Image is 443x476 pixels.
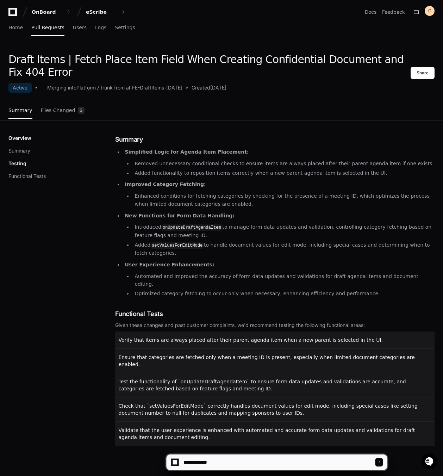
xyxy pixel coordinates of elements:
div: eScribe [86,8,116,16]
button: eScribe [83,6,128,18]
button: OnBoard [29,6,74,18]
button: Share [411,67,435,79]
div: OnBoard [32,8,62,16]
span: Created [192,84,210,91]
span: Logs [95,25,106,30]
strong: Improved Category Fetching: [125,181,206,187]
span: Home [8,25,23,30]
a: Users [73,20,87,36]
div: We're available if you need us! [24,60,89,65]
li: Added functionality to reposition items correctly when a new parent agenda item is selected in th... [132,169,435,177]
div: Platform [76,84,96,91]
div: Welcome [7,28,128,39]
a: Powered byPylon [50,74,85,79]
p: Overview [8,135,31,142]
span: Pull Requests [31,25,64,30]
a: Settings [115,20,135,36]
button: Summary [8,147,30,154]
li: Enhanced conditions for fetching categories by checking for the presence of a meeting ID, which o... [132,192,435,208]
iframe: Open customer support [420,453,439,472]
span: Settings [115,25,135,30]
a: Logs [95,20,106,36]
li: Automated and improved the accuracy of form data updates and validations for draft agenda items a... [132,272,435,289]
strong: New Functions for Form Data Handling: [125,213,234,218]
span: Validate that the user experience is enhanced with automated and accurate form data updates and v... [119,427,415,440]
code: setValuesForEditMode [150,242,204,249]
h1: C [428,8,431,14]
button: Feedback [382,8,405,16]
div: Active [8,83,32,93]
span: Pylon [70,74,85,79]
button: Start new chat [120,55,128,63]
h1: Summary [115,135,435,144]
img: PlayerZero [7,7,21,21]
img: 1736555170064-99ba0984-63c1-480f-8ee9-699278ef63ed [7,52,20,65]
div: trunk from al-FE-DraftItems-[DATE] [101,84,182,91]
a: Docs [365,8,376,16]
strong: User Experience Enhancements: [125,262,214,267]
span: Verify that items are always placed after their parent agenda item when a new parent is selected ... [119,337,383,343]
h1: Draft Items | Fetch Place Item Field When Creating Confidential Document and Fix 404 Error [8,53,411,79]
span: Summary [8,108,32,112]
code: onUpdateDraftAgendaItem [161,224,223,231]
li: Added to handle document values for edit mode, including special cases and determining when to fe... [132,241,435,257]
span: Users [73,25,87,30]
div: Given these changes and past customer complaints, we'd recommend testing the following functional... [115,322,435,329]
span: [DATE] [210,84,226,91]
div: Start new chat [24,52,116,60]
li: Removed unnecessary conditional checks to ensure items are always placed after their parent agend... [132,160,435,168]
span: Check that `setValuesForEditMode` correctly handles document values for edit mode, including spec... [119,403,418,416]
a: Pull Requests [31,20,64,36]
span: Functional Tests [115,309,163,319]
span: Ensure that categories are fetched only when a meeting ID is present, especially when limited doc... [119,354,415,367]
strong: Simplified Logic for Agenda Item Placement: [125,149,249,155]
div: Merging into [47,84,76,91]
li: Introduced to manage form data updates and validation, controlling category fetching based on fea... [132,223,435,239]
p: Testing [8,160,26,167]
li: Optimized category fetching to occur only when necessary, enhancing efficiency and performance. [132,290,435,298]
a: Home [8,20,23,36]
span: Files Changed [41,108,75,112]
button: C [425,6,435,16]
span: 2 [78,107,85,114]
span: Test the functionality of `onUpdateDraftAgendaItem` to ensure form data updates and validations a... [119,379,406,391]
button: Functional Tests [8,173,46,180]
